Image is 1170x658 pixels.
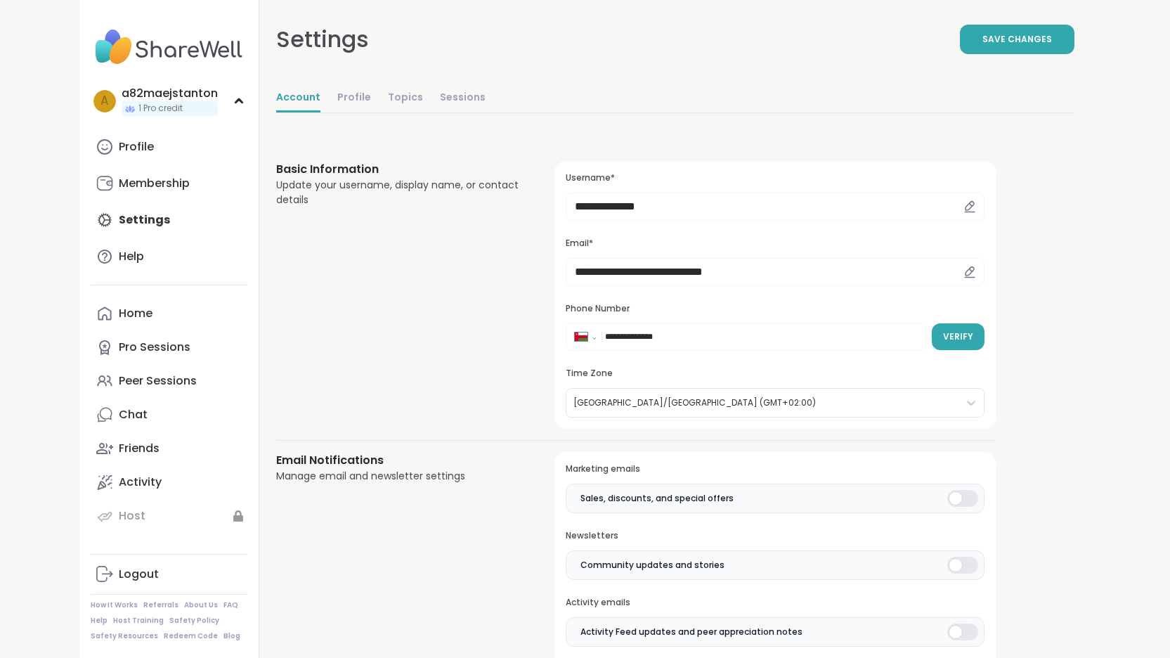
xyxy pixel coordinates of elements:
div: Settings [276,22,369,56]
h3: Phone Number [566,303,984,315]
a: Chat [91,398,247,432]
div: Pro Sessions [119,340,190,355]
div: Update your username, display name, or contact details [276,178,521,207]
a: Host Training [113,616,164,626]
div: Manage email and newsletter settings [276,469,521,484]
div: Peer Sessions [119,373,197,389]
a: Peer Sessions [91,364,247,398]
a: FAQ [223,600,238,610]
h3: Time Zone [566,368,984,380]
a: Membership [91,167,247,200]
button: Save Changes [960,25,1074,54]
a: Safety Resources [91,631,158,641]
span: Activity Feed updates and peer appreciation notes [580,626,802,638]
h3: Newsletters [566,530,984,542]
a: Pro Sessions [91,330,247,364]
a: Friends [91,432,247,465]
span: Community updates and stories [580,559,724,572]
a: Account [276,84,320,112]
a: Redeem Code [164,631,218,641]
a: How It Works [91,600,138,610]
a: Help [91,240,247,273]
div: Logout [119,567,159,582]
a: Referrals [143,600,178,610]
div: Activity [119,475,162,490]
span: Sales, discounts, and special offers [580,492,734,505]
div: Profile [119,139,154,155]
span: 1 Pro credit [138,103,183,115]
span: Save Changes [982,33,1052,46]
a: About Us [184,600,218,610]
button: Verify [932,323,984,350]
div: Home [119,306,152,321]
a: Safety Policy [169,616,219,626]
div: Help [119,249,144,264]
a: Home [91,297,247,330]
span: Verify [943,330,973,343]
div: Friends [119,441,160,456]
a: Topics [388,84,423,112]
span: a [100,92,108,110]
h3: Basic Information [276,161,521,178]
a: Blog [223,631,240,641]
a: Sessions [440,84,486,112]
h3: Activity emails [566,597,984,609]
a: Activity [91,465,247,499]
a: Host [91,499,247,533]
a: Logout [91,557,247,591]
a: Help [91,616,108,626]
a: Profile [91,130,247,164]
div: a82maejstanton [122,86,218,101]
h3: Email Notifications [276,452,521,469]
a: Profile [337,84,371,112]
h3: Username* [566,172,984,184]
img: ShareWell Nav Logo [91,22,247,72]
h3: Marketing emails [566,463,984,475]
div: Membership [119,176,190,191]
div: Host [119,508,145,524]
div: Chat [119,407,148,422]
h3: Email* [566,238,984,250]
